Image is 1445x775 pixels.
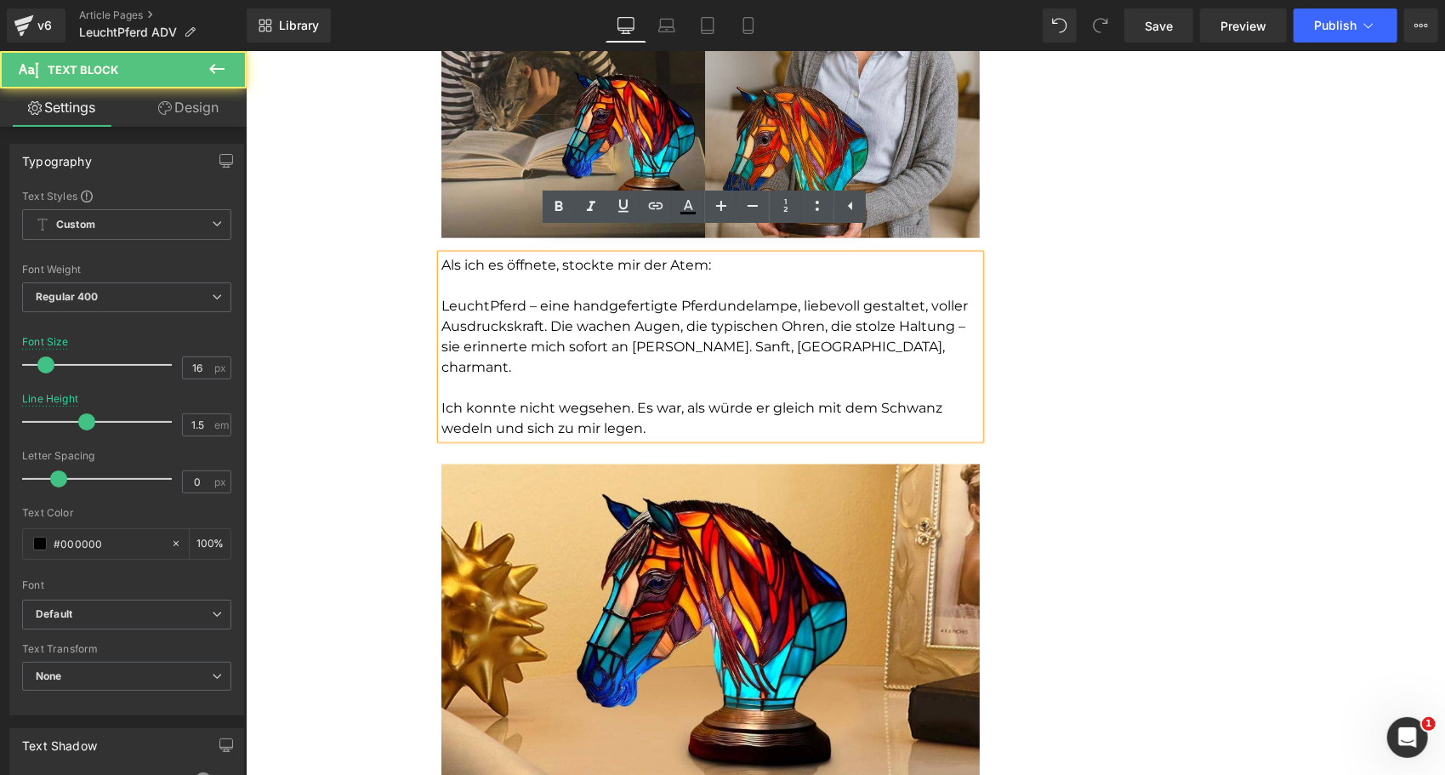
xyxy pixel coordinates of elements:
[54,534,162,553] input: Color
[196,245,734,327] p: LeuchtPferd – eine handgefertigte Pferdundelampe, liebevoll gestaltet, voller Ausdruckskraft. Die...
[214,362,229,373] span: px
[7,9,65,43] a: v6
[22,336,69,348] div: Font Size
[196,347,734,388] p: Ich konnte nicht wegsehen. Es war, als würde er gleich mit dem Schwanz wedeln und sich zu mir legen.
[22,507,231,519] div: Text Color
[22,729,97,753] div: Text Shadow
[196,204,734,225] p: Als ich es öffnete, stockte mir der Atem:
[1314,19,1357,32] span: Publish
[22,450,231,462] div: Letter Spacing
[22,264,231,276] div: Font Weight
[36,607,72,622] i: Default
[36,670,62,682] b: None
[606,9,646,43] a: Desktop
[34,14,55,37] div: v6
[1387,717,1428,758] iframe: Intercom live chat
[22,393,78,405] div: Line Height
[247,9,331,43] a: New Library
[728,9,769,43] a: Mobile
[1404,9,1438,43] button: More
[1422,717,1436,731] span: 1
[687,9,728,43] a: Tablet
[48,63,118,77] span: Text Block
[279,18,319,33] span: Library
[214,419,229,430] span: em
[22,643,231,655] div: Text Transform
[127,88,250,127] a: Design
[1084,9,1118,43] button: Redo
[1200,9,1287,43] a: Preview
[22,189,231,202] div: Text Styles
[214,476,229,487] span: px
[36,290,99,303] b: Regular 400
[1294,9,1397,43] button: Publish
[22,145,92,168] div: Typography
[1145,17,1173,35] span: Save
[1220,17,1266,35] span: Preview
[22,579,231,591] div: Font
[646,9,687,43] a: Laptop
[79,26,177,39] span: LeuchtPferd ADV
[56,218,95,232] b: Custom
[1043,9,1077,43] button: Undo
[190,529,230,559] div: %
[79,9,247,22] a: Article Pages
